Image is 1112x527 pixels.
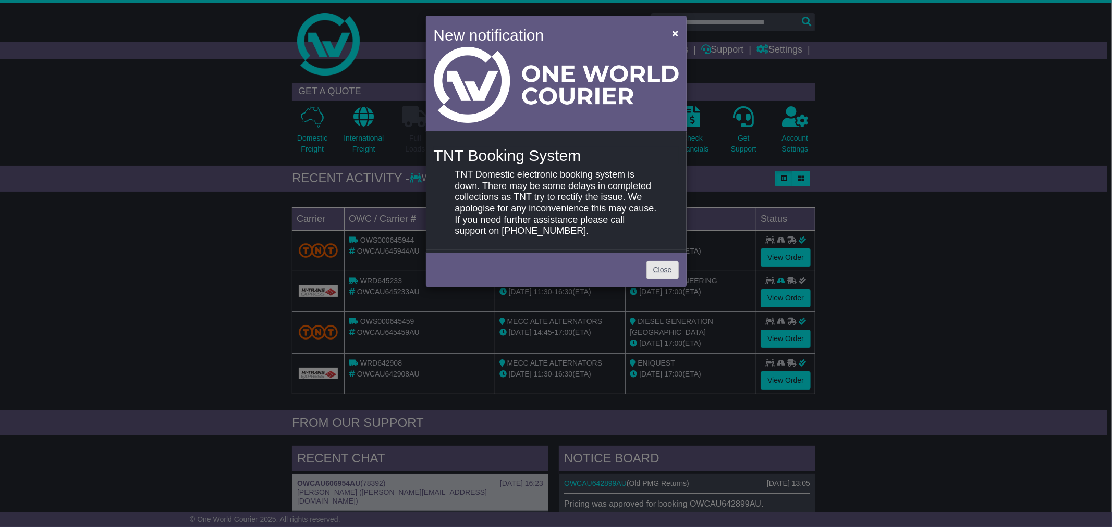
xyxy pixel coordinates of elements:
[455,169,657,237] p: TNT Domestic electronic booking system is down. There may be some delays in completed collections...
[434,147,679,164] h4: TNT Booking System
[667,22,683,44] button: Close
[434,23,657,47] h4: New notification
[646,261,679,279] a: Close
[672,27,678,39] span: ×
[434,47,679,123] img: Light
